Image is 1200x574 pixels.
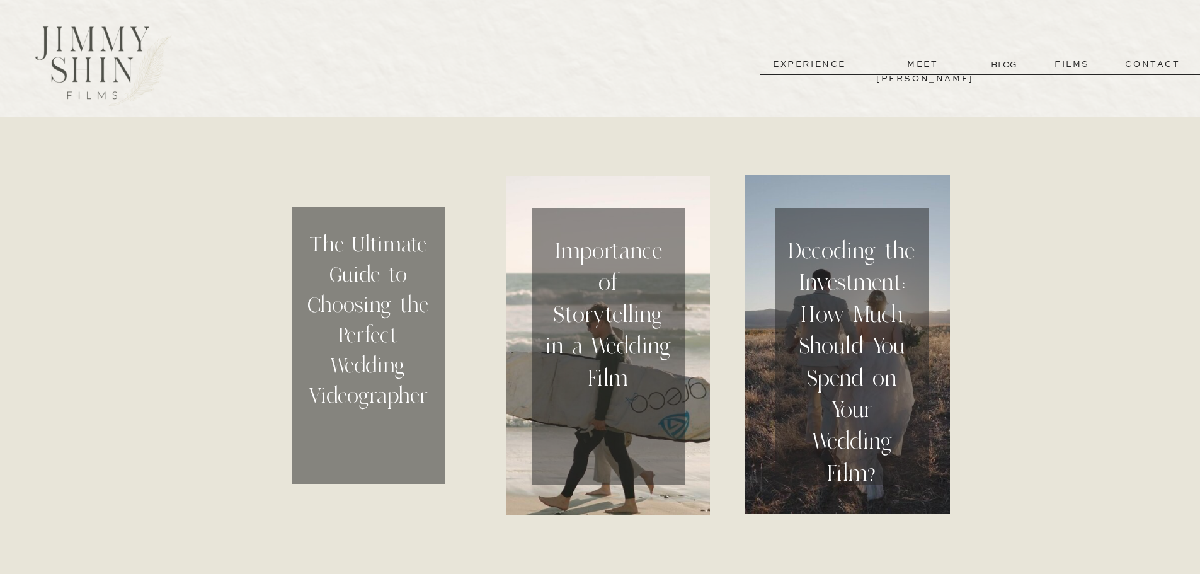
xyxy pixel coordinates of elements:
[876,57,969,72] a: meet [PERSON_NAME]
[305,229,431,462] a: The Ultimate Guide to Choosing the Perfect Wedding Videographer
[1041,57,1103,72] a: films
[763,57,856,72] a: experience
[545,235,671,468] a: Importance of Storytelling in a Wedding Film
[1107,57,1198,72] a: contact
[789,235,915,468] a: Decoding the Investment: How Much Should You Spend on Your Wedding Film?
[991,58,1019,71] a: BLOG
